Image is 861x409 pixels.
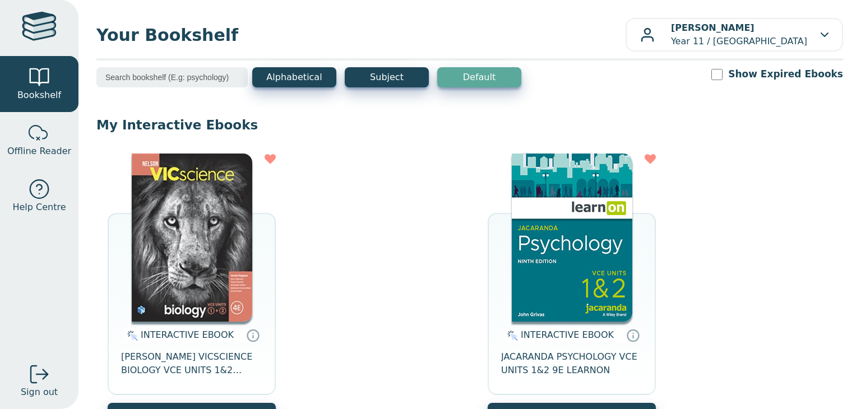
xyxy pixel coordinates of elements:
[96,117,843,133] p: My Interactive Ebooks
[21,385,58,399] span: Sign out
[504,329,518,342] img: interactive.svg
[501,350,642,377] span: JACARANDA PSYCHOLOGY VCE UNITS 1&2 9E LEARNON
[521,329,614,340] span: INTERACTIVE EBOOK
[728,67,843,81] label: Show Expired Ebooks
[671,21,807,48] p: Year 11 / [GEOGRAPHIC_DATA]
[437,67,521,87] button: Default
[121,350,262,377] span: [PERSON_NAME] VICSCIENCE BIOLOGY VCE UNITS 1&2 STUDENT EBOOK 4E
[626,18,843,52] button: [PERSON_NAME]Year 11 / [GEOGRAPHIC_DATA]
[7,145,71,158] span: Offline Reader
[12,201,66,214] span: Help Centre
[132,154,252,322] img: 7c05a349-4a9b-eb11-a9a2-0272d098c78b.png
[246,328,260,342] a: Interactive eBooks are accessed online via the publisher’s portal. They contain interactive resou...
[96,67,248,87] input: Search bookshelf (E.g: psychology)
[671,22,754,33] b: [PERSON_NAME]
[252,67,336,87] button: Alphabetical
[141,329,234,340] span: INTERACTIVE EBOOK
[96,22,626,48] span: Your Bookshelf
[17,89,61,102] span: Bookshelf
[345,67,429,87] button: Subject
[626,328,640,342] a: Interactive eBooks are accessed online via the publisher’s portal. They contain interactive resou...
[512,154,632,322] img: 5dbb8fc4-eac2-4bdb-8cd5-a7394438c953.jpg
[124,329,138,342] img: interactive.svg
